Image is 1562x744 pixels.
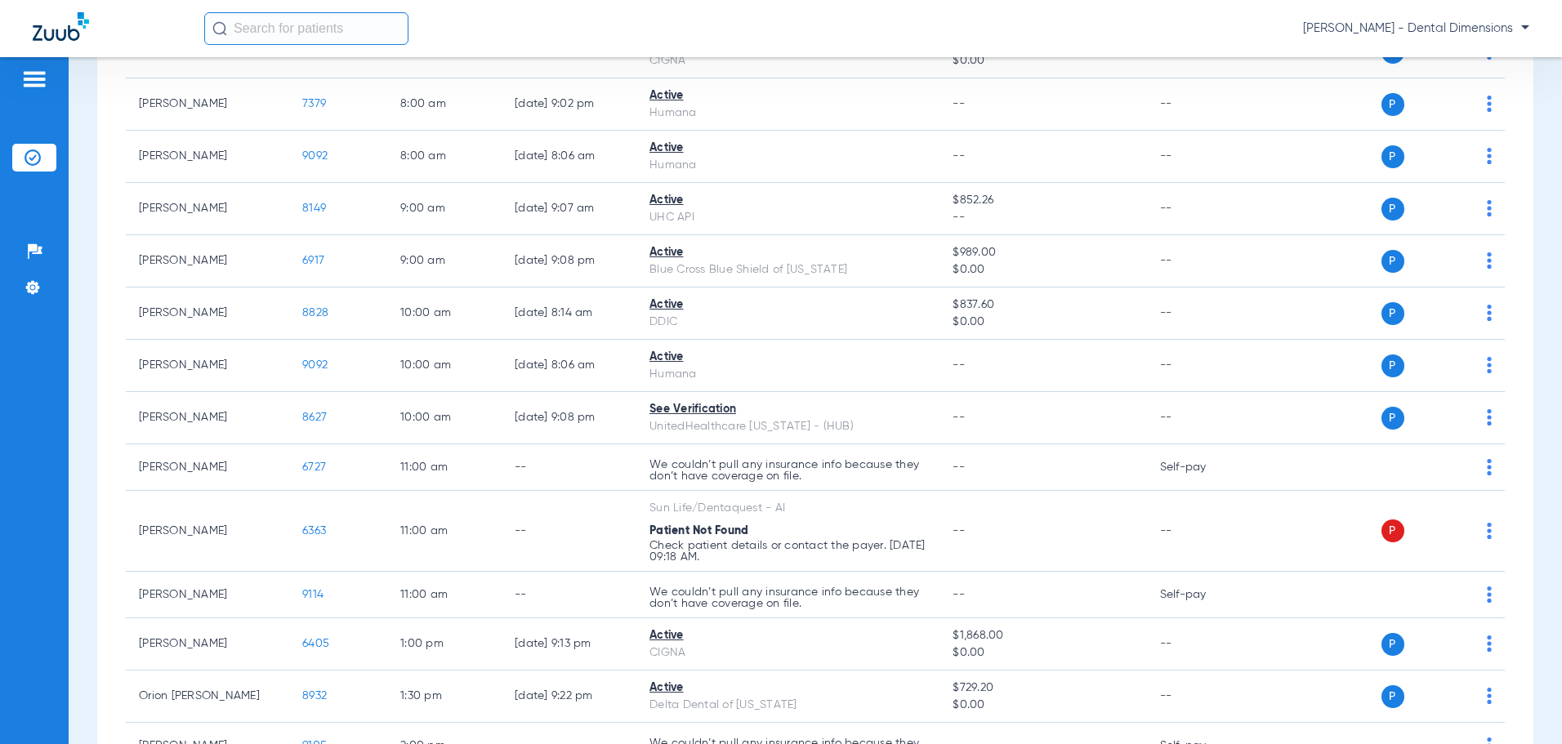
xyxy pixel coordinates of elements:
[1450,96,1466,112] img: x.svg
[387,618,502,670] td: 1:00 PM
[649,679,926,697] div: Active
[1147,131,1257,183] td: --
[953,697,1133,714] span: $0.00
[953,150,965,162] span: --
[649,157,926,174] div: Humana
[502,287,636,340] td: [DATE] 8:14 AM
[126,491,289,572] td: [PERSON_NAME]
[953,525,965,537] span: --
[953,244,1133,261] span: $989.00
[502,618,636,670] td: [DATE] 9:13 PM
[1487,357,1492,373] img: group-dot-blue.svg
[1303,20,1529,37] span: [PERSON_NAME] - Dental Dimensions
[302,203,326,214] span: 8149
[302,690,327,702] span: 8932
[387,572,502,618] td: 11:00 AM
[1381,633,1404,656] span: P
[649,261,926,278] div: Blue Cross Blue Shield of [US_STATE]
[21,69,47,89] img: hamburger-icon
[1487,96,1492,112] img: group-dot-blue.svg
[649,105,926,122] div: Humana
[502,392,636,444] td: [DATE] 9:08 PM
[649,349,926,366] div: Active
[649,418,926,435] div: UnitedHealthcare [US_STATE] - (HUB)
[1381,407,1404,430] span: P
[502,572,636,618] td: --
[387,392,502,444] td: 10:00 AM
[126,235,289,287] td: [PERSON_NAME]
[1487,523,1492,539] img: group-dot-blue.svg
[953,52,1133,69] span: $0.00
[1381,685,1404,708] span: P
[1381,519,1404,542] span: P
[953,589,965,600] span: --
[1487,305,1492,321] img: group-dot-blue.svg
[387,340,502,392] td: 10:00 AM
[1147,572,1257,618] td: Self-pay
[953,192,1133,209] span: $852.26
[1480,666,1562,744] iframe: Chat Widget
[649,500,926,517] div: Sun Life/Dentaquest - AI
[502,78,636,131] td: [DATE] 9:02 PM
[1487,635,1492,652] img: group-dot-blue.svg
[302,255,324,266] span: 6917
[1450,357,1466,373] img: x.svg
[502,131,636,183] td: [DATE] 8:06 AM
[649,192,926,209] div: Active
[649,401,926,418] div: See Verification
[1147,444,1257,491] td: Self-pay
[1147,287,1257,340] td: --
[1450,252,1466,269] img: x.svg
[302,589,324,600] span: 9114
[649,296,926,314] div: Active
[126,183,289,235] td: [PERSON_NAME]
[33,12,89,41] img: Zuub Logo
[649,644,926,662] div: CIGNA
[953,209,1133,226] span: --
[126,670,289,723] td: Orion [PERSON_NAME]
[387,287,502,340] td: 10:00 AM
[953,679,1133,697] span: $729.20
[1450,200,1466,216] img: x.svg
[1381,302,1404,325] span: P
[387,235,502,287] td: 9:00 AM
[302,359,328,371] span: 9092
[126,78,289,131] td: [PERSON_NAME]
[502,183,636,235] td: [DATE] 9:07 AM
[649,140,926,157] div: Active
[953,644,1133,662] span: $0.00
[1147,392,1257,444] td: --
[1450,635,1466,652] img: x.svg
[1450,586,1466,603] img: x.svg
[1381,250,1404,273] span: P
[126,444,289,491] td: [PERSON_NAME]
[126,392,289,444] td: [PERSON_NAME]
[649,314,926,331] div: DDIC
[204,12,408,45] input: Search for patients
[302,461,326,473] span: 6727
[1487,148,1492,164] img: group-dot-blue.svg
[953,296,1133,314] span: $837.60
[1147,183,1257,235] td: --
[502,340,636,392] td: [DATE] 8:06 AM
[1147,340,1257,392] td: --
[953,314,1133,331] span: $0.00
[126,287,289,340] td: [PERSON_NAME]
[649,627,926,644] div: Active
[126,572,289,618] td: [PERSON_NAME]
[1450,523,1466,539] img: x.svg
[387,444,502,491] td: 11:00 AM
[302,150,328,162] span: 9092
[1450,459,1466,475] img: x.svg
[302,638,329,649] span: 6405
[387,131,502,183] td: 8:00 AM
[502,491,636,572] td: --
[1381,145,1404,168] span: P
[387,670,502,723] td: 1:30 PM
[953,627,1133,644] span: $1,868.00
[649,52,926,69] div: CIGNA
[387,183,502,235] td: 9:00 AM
[387,491,502,572] td: 11:00 AM
[1147,491,1257,572] td: --
[126,340,289,392] td: [PERSON_NAME]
